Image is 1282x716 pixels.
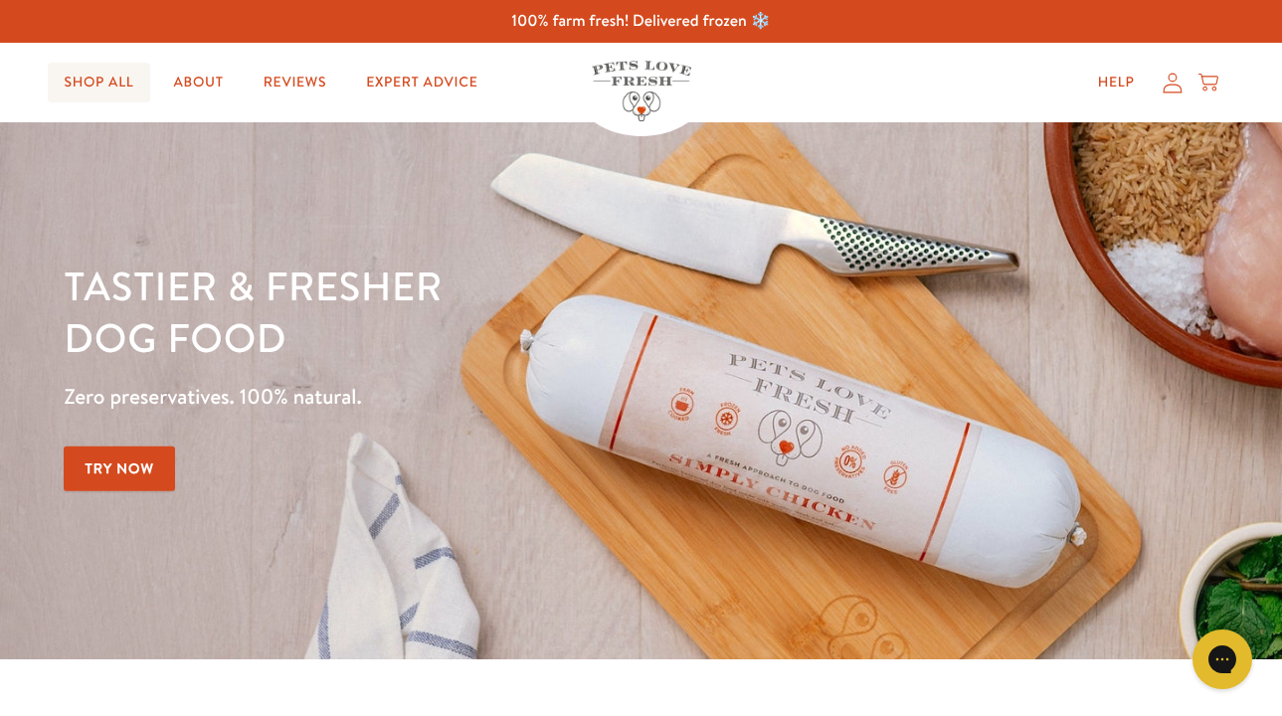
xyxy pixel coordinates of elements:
a: Shop All [48,63,149,102]
a: About [158,63,240,102]
a: Try Now [64,447,175,491]
a: Reviews [248,63,342,102]
h1: Tastier & fresher dog food [64,260,832,363]
p: Zero preservatives. 100% natural. [64,379,832,415]
a: Expert Advice [350,63,493,102]
a: Help [1082,63,1151,102]
iframe: Gorgias live chat messenger [1183,623,1262,696]
img: Pets Love Fresh [592,61,691,121]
